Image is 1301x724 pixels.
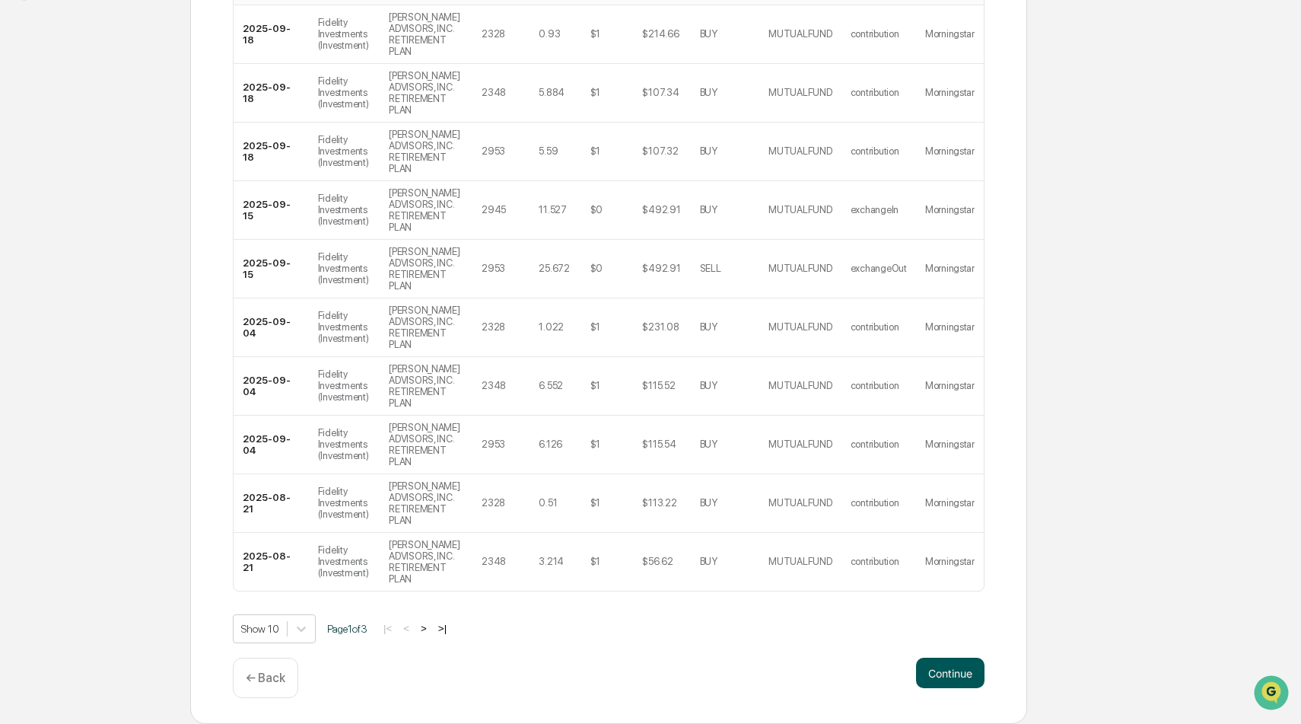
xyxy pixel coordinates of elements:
div: 6.126 [539,439,562,450]
td: Morningstar [916,123,984,181]
div: MUTUALFUND [768,263,832,274]
div: exchangeOut [851,263,907,274]
div: MUTUALFUND [768,28,832,40]
td: Morningstar [916,357,984,416]
div: BUY [700,204,717,215]
button: |< [379,622,396,635]
div: 2945 [482,204,506,215]
td: Morningstar [916,64,984,123]
div: 5.884 [539,87,565,98]
div: $0 [590,204,603,215]
div: 2348 [482,556,506,567]
div: MUTUALFUND [768,380,832,391]
div: 2348 [482,87,506,98]
td: [PERSON_NAME] ADVISORS, INC. RETIREMENT PLAN [380,298,472,357]
div: BUY [700,380,717,391]
div: BUY [700,497,717,509]
div: 2953 [482,263,505,274]
a: 🔎Data Lookup [9,215,102,242]
div: $107.34 [642,87,679,98]
div: $1 [590,145,600,157]
div: contribution [851,321,899,333]
div: $214.66 [642,28,679,40]
img: 1746055101610-c473b297-6a78-478c-a979-82029cc54cd1 [15,116,43,144]
div: $115.52 [642,380,675,391]
div: contribution [851,439,899,450]
td: 2025-09-18 [234,64,309,123]
td: 2025-08-21 [234,533,309,591]
div: $1 [590,28,600,40]
div: contribution [851,380,899,391]
iframe: Open customer support [1252,674,1293,715]
div: contribution [851,556,899,567]
td: [PERSON_NAME] ADVISORS, INC. RETIREMENT PLAN [380,357,472,416]
td: Morningstar [916,533,984,591]
button: < [399,622,414,635]
td: Morningstar [916,474,984,533]
div: $107.32 [642,145,678,157]
div: 3.214 [539,556,564,567]
div: We're available if you need us! [52,132,192,144]
td: Morningstar [916,240,984,298]
div: $231.08 [642,321,679,333]
div: Fidelity Investments (Investment) [318,427,371,461]
td: [PERSON_NAME] ADVISORS, INC. RETIREMENT PLAN [380,123,472,181]
button: Start new chat [259,121,277,139]
div: 🗄️ [110,193,122,206]
div: BUY [700,145,717,157]
td: [PERSON_NAME] ADVISORS, INC. RETIREMENT PLAN [380,240,472,298]
td: Morningstar [916,5,984,64]
div: $1 [590,87,600,98]
td: [PERSON_NAME] ADVISORS, INC. RETIREMENT PLAN [380,474,472,533]
span: Preclearance [30,192,98,207]
div: MUTUALFUND [768,439,832,450]
div: contribution [851,87,899,98]
td: 2025-09-18 [234,5,309,64]
div: exchangeIn [851,204,899,215]
td: 2025-09-04 [234,357,309,416]
div: 2953 [482,439,505,450]
div: $0 [590,263,603,274]
div: Fidelity Investments (Investment) [318,134,371,168]
div: BUY [700,28,717,40]
span: Data Lookup [30,221,96,236]
div: Fidelity Investments (Investment) [318,486,371,520]
div: 🔎 [15,222,27,234]
div: contribution [851,145,899,157]
div: 2953 [482,145,505,157]
td: Morningstar [916,298,984,357]
div: BUY [700,87,717,98]
div: 0.93 [539,28,560,40]
div: $56.62 [642,556,673,567]
div: Fidelity Investments (Investment) [318,17,371,51]
div: contribution [851,28,899,40]
div: 🖐️ [15,193,27,206]
td: [PERSON_NAME] ADVISORS, INC. RETIREMENT PLAN [380,64,472,123]
td: [PERSON_NAME] ADVISORS, INC. RETIREMENT PLAN [380,416,472,474]
td: 2025-09-04 [234,416,309,474]
a: Powered byPylon [107,257,184,270]
div: 0.51 [539,497,557,509]
div: $1 [590,556,600,567]
td: 2025-08-21 [234,474,309,533]
div: MUTUALFUND [768,497,832,509]
div: 5.59 [539,145,558,157]
td: 2025-09-15 [234,181,309,240]
div: 1.022 [539,321,564,333]
div: MUTUALFUND [768,204,832,215]
div: BUY [700,439,717,450]
span: Pylon [151,258,184,270]
div: MUTUALFUND [768,556,832,567]
div: BUY [700,321,717,333]
button: > [416,622,431,635]
div: Fidelity Investments (Investment) [318,75,371,110]
div: $492.91 [642,204,680,215]
div: $1 [590,439,600,450]
td: 2025-09-15 [234,240,309,298]
div: BUY [700,556,717,567]
div: $492.91 [642,263,680,274]
div: $1 [590,321,600,333]
div: 25.672 [539,263,569,274]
